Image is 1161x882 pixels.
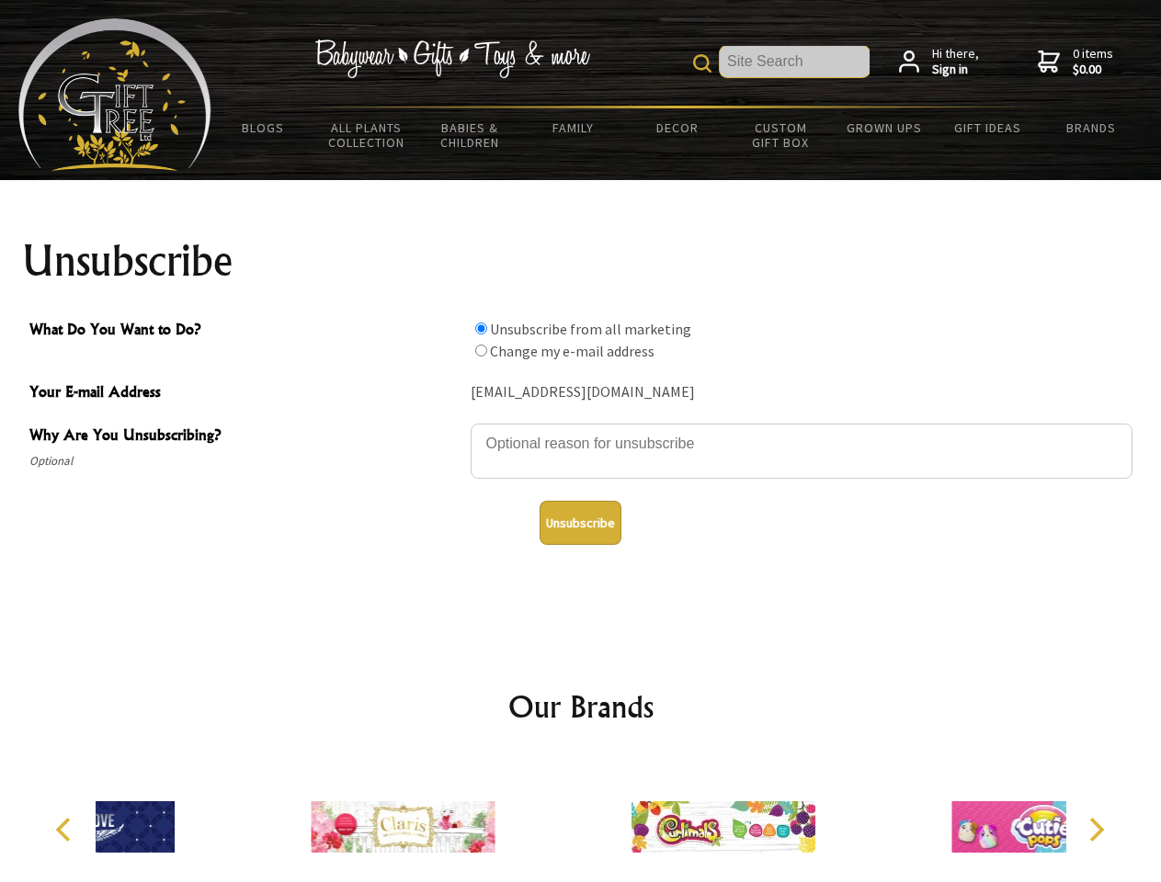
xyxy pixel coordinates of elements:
button: Next [1076,809,1116,850]
h1: Unsubscribe [22,239,1140,283]
span: Hi there, [932,46,979,78]
a: Decor [625,108,729,147]
div: [EMAIL_ADDRESS][DOMAIN_NAME] [471,379,1133,407]
strong: $0.00 [1073,62,1113,78]
a: BLOGS [211,108,315,147]
a: 0 items$0.00 [1038,46,1113,78]
a: Babies & Children [418,108,522,162]
textarea: Why Are You Unsubscribing? [471,424,1133,479]
span: Why Are You Unsubscribing? [29,424,461,450]
span: 0 items [1073,45,1113,78]
button: Unsubscribe [540,501,621,545]
a: Family [522,108,626,147]
span: What Do You Want to Do? [29,318,461,345]
a: Hi there,Sign in [899,46,979,78]
label: Unsubscribe from all marketing [490,320,691,338]
a: All Plants Collection [315,108,419,162]
a: Gift Ideas [936,108,1040,147]
input: What Do You Want to Do? [475,345,487,356]
span: Optional [29,450,461,472]
h2: Our Brands [37,684,1125,729]
strong: Sign in [932,62,979,78]
img: Babywear - Gifts - Toys & more [314,40,590,78]
button: Previous [46,809,86,850]
span: Your E-mail Address [29,380,461,407]
input: Site Search [720,46,870,77]
img: product search [693,54,711,73]
a: Brands [1040,108,1144,147]
input: What Do You Want to Do? [475,322,487,334]
a: Custom Gift Box [729,108,833,162]
label: Change my e-mail address [490,342,654,360]
img: Babyware - Gifts - Toys and more... [18,18,211,171]
a: Grown Ups [832,108,936,147]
